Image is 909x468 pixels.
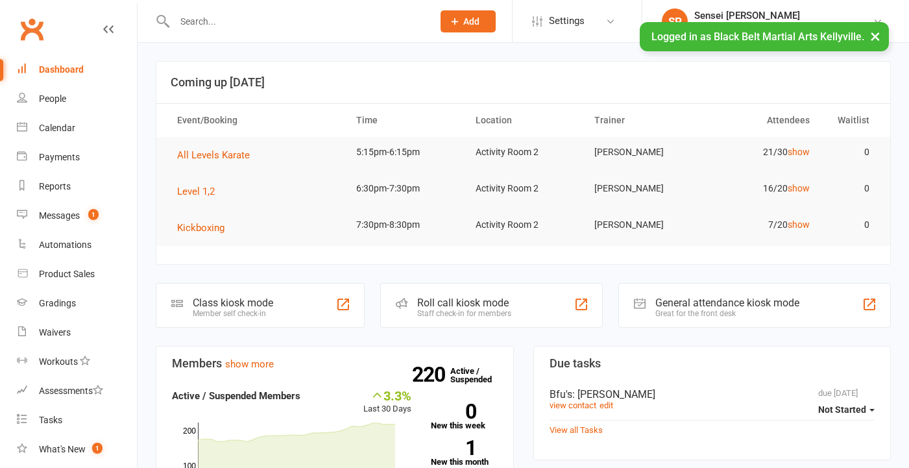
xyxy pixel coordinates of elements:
a: What's New1 [17,435,137,464]
td: 7:30pm-8:30pm [345,210,464,240]
strong: Active / Suspended Members [172,390,300,402]
td: [PERSON_NAME] [583,137,702,167]
div: Roll call kiosk mode [417,297,511,309]
div: Great for the front desk [655,309,799,318]
a: Tasks [17,406,137,435]
td: 21/30 [702,137,821,167]
span: Settings [549,6,585,36]
span: : [PERSON_NAME] [572,388,655,400]
td: [PERSON_NAME] [583,173,702,204]
div: Tasks [39,415,62,425]
td: 0 [821,210,881,240]
div: Workouts [39,356,78,367]
span: Level 1,2 [177,186,215,197]
td: Activity Room 2 [464,173,583,204]
div: Payments [39,152,80,162]
strong: 0 [431,402,476,421]
div: Product Sales [39,269,95,279]
a: Messages 1 [17,201,137,230]
td: 0 [821,137,881,167]
div: Class kiosk mode [193,297,273,309]
td: 0 [821,173,881,204]
a: Assessments [17,376,137,406]
div: Bfu's [550,388,875,400]
span: Add [463,16,479,27]
td: Activity Room 2 [464,210,583,240]
a: Payments [17,143,137,172]
span: 1 [92,443,103,454]
a: Gradings [17,289,137,318]
span: 1 [88,209,99,220]
button: Not Started [818,398,875,421]
button: Kickboxing [177,220,234,236]
div: Staff check-in for members [417,309,511,318]
div: General attendance kiosk mode [655,297,799,309]
input: Search... [171,12,424,31]
h3: Coming up [DATE] [171,76,876,89]
a: People [17,84,137,114]
div: Calendar [39,123,75,133]
div: Sensei [PERSON_NAME] [694,10,873,21]
a: Workouts [17,347,137,376]
td: Activity Room 2 [464,137,583,167]
a: Clubworx [16,13,48,45]
a: Dashboard [17,55,137,84]
strong: 1 [431,438,476,458]
a: edit [600,400,613,410]
div: Black Belt Martial Arts [GEOGRAPHIC_DATA] [694,21,873,33]
td: 7/20 [702,210,821,240]
a: Reports [17,172,137,201]
div: 3.3% [363,388,411,402]
td: 6:30pm-7:30pm [345,173,464,204]
span: Not Started [818,404,866,415]
div: What's New [39,444,86,454]
a: 0New this week [431,404,498,430]
div: Reports [39,181,71,191]
a: View all Tasks [550,425,603,435]
a: view contact [550,400,596,410]
td: 16/20 [702,173,821,204]
th: Trainer [583,104,702,137]
th: Event/Booking [165,104,345,137]
div: SP [662,8,688,34]
button: Add [441,10,496,32]
h3: Members [172,357,498,370]
a: Automations [17,230,137,260]
a: Waivers [17,318,137,347]
th: Attendees [702,104,821,137]
div: Assessments [39,386,103,396]
strong: 220 [412,365,450,384]
div: Member self check-in [193,309,273,318]
div: Messages [39,210,80,221]
button: Level 1,2 [177,184,224,199]
div: Last 30 Days [363,388,411,416]
div: Automations [39,240,91,250]
td: 5:15pm-6:15pm [345,137,464,167]
h3: Due tasks [550,357,875,370]
a: 1New this month [431,440,498,466]
span: All Levels Karate [177,149,250,161]
div: People [39,93,66,104]
div: Gradings [39,298,76,308]
a: show [788,183,810,193]
a: 220Active / Suspended [450,357,507,393]
span: Logged in as Black Belt Martial Arts Kellyville. [651,31,864,43]
div: Dashboard [39,64,84,75]
span: Kickboxing [177,222,224,234]
a: show [788,219,810,230]
td: [PERSON_NAME] [583,210,702,240]
a: Calendar [17,114,137,143]
a: Product Sales [17,260,137,289]
button: All Levels Karate [177,147,259,163]
a: show more [225,358,274,370]
th: Time [345,104,464,137]
a: show [788,147,810,157]
th: Location [464,104,583,137]
button: × [864,22,887,50]
th: Waitlist [821,104,881,137]
div: Waivers [39,327,71,338]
